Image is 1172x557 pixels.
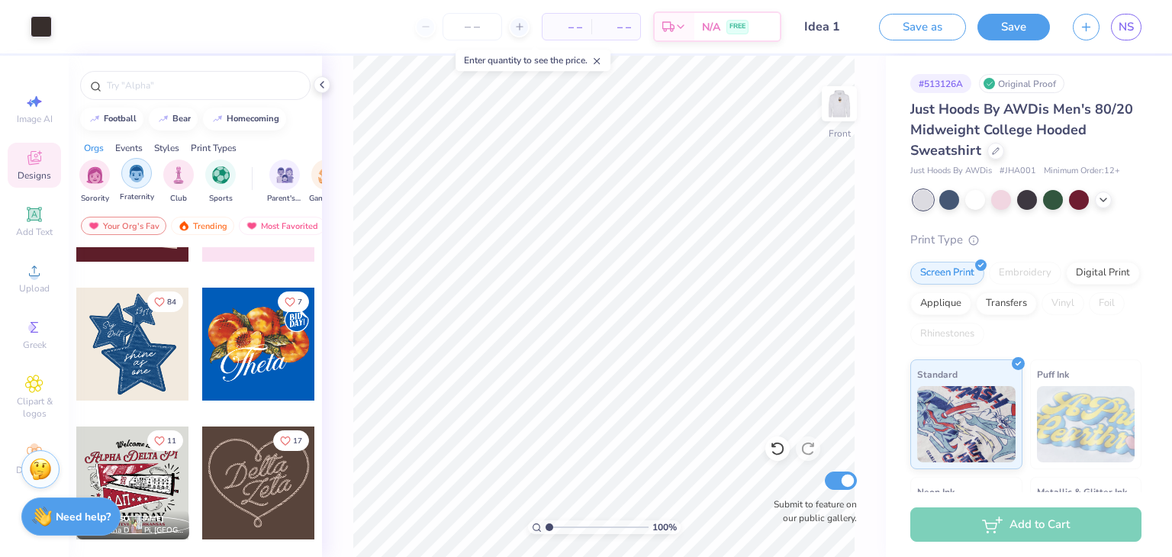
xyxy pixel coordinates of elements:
[977,14,1050,40] button: Save
[115,141,143,155] div: Events
[910,262,984,285] div: Screen Print
[1000,165,1036,178] span: # JHA001
[147,430,183,451] button: Like
[910,74,971,93] div: # 513126A
[16,226,53,238] span: Add Text
[1042,292,1084,315] div: Vinyl
[101,525,183,536] span: Alpha Delta Pi, [GEOGRAPHIC_DATA][US_STATE] at [GEOGRAPHIC_DATA]
[211,114,224,124] img: trend_line.gif
[1037,386,1135,462] img: Puff Ink
[652,520,677,534] span: 100 %
[267,159,302,204] button: filter button
[16,464,53,476] span: Decorate
[702,19,720,35] span: N/A
[205,159,236,204] div: filter for Sports
[309,159,344,204] div: filter for Game Day
[178,221,190,231] img: trending.gif
[267,193,302,204] span: Parent's Weekend
[917,386,1016,462] img: Standard
[443,13,502,40] input: – –
[157,114,169,124] img: trend_line.gif
[105,78,301,93] input: Try "Alpha"
[120,192,154,203] span: Fraternity
[278,291,309,312] button: Like
[19,282,50,295] span: Upload
[276,166,294,184] img: Parent's Weekend Image
[79,159,110,204] button: filter button
[84,141,104,155] div: Orgs
[8,395,61,420] span: Clipart & logos
[910,165,992,178] span: Just Hoods By AWDis
[293,437,302,445] span: 17
[910,292,971,315] div: Applique
[1037,366,1069,382] span: Puff Ink
[917,366,958,382] span: Standard
[318,166,336,184] img: Game Day Image
[729,21,745,32] span: FREE
[89,114,101,124] img: trend_line.gif
[171,217,234,235] div: Trending
[79,159,110,204] div: filter for Sorority
[81,193,109,204] span: Sorority
[101,514,164,524] span: [PERSON_NAME]
[267,159,302,204] div: filter for Parent's Weekend
[829,127,851,140] div: Front
[979,74,1064,93] div: Original Proof
[879,14,966,40] button: Save as
[976,292,1037,315] div: Transfers
[273,430,309,451] button: Like
[600,19,631,35] span: – –
[227,114,279,123] div: homecoming
[1089,292,1125,315] div: Foil
[81,217,166,235] div: Your Org's Fav
[765,497,857,525] label: Submit to feature on our public gallery.
[917,484,955,500] span: Neon Ink
[309,193,344,204] span: Game Day
[163,159,194,204] button: filter button
[552,19,582,35] span: – –
[170,166,187,184] img: Club Image
[203,108,286,130] button: homecoming
[309,159,344,204] button: filter button
[910,100,1133,159] span: Just Hoods By AWDis Men's 80/20 Midweight College Hooded Sweatshirt
[163,159,194,204] div: filter for Club
[212,166,230,184] img: Sports Image
[1119,18,1134,36] span: NS
[104,114,137,123] div: football
[18,169,51,182] span: Designs
[172,114,191,123] div: bear
[1044,165,1120,178] span: Minimum Order: 12 +
[170,193,187,204] span: Club
[298,298,302,306] span: 7
[149,108,198,130] button: bear
[989,262,1061,285] div: Embroidery
[793,11,868,42] input: Untitled Design
[205,159,236,204] button: filter button
[209,193,233,204] span: Sports
[239,217,325,235] div: Most Favorited
[56,510,111,524] strong: Need help?
[1111,14,1141,40] a: NS
[154,141,179,155] div: Styles
[86,166,104,184] img: Sorority Image
[167,437,176,445] span: 11
[128,165,145,182] img: Fraternity Image
[120,159,154,204] button: filter button
[824,89,855,119] img: Front
[246,221,258,231] img: most_fav.gif
[167,298,176,306] span: 84
[17,113,53,125] span: Image AI
[80,108,143,130] button: football
[1037,484,1127,500] span: Metallic & Glitter Ink
[910,231,1141,249] div: Print Type
[910,323,984,346] div: Rhinestones
[120,158,154,203] div: filter for Fraternity
[147,291,183,312] button: Like
[456,50,610,71] div: Enter quantity to see the price.
[88,221,100,231] img: most_fav.gif
[23,339,47,351] span: Greek
[191,141,237,155] div: Print Types
[1066,262,1140,285] div: Digital Print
